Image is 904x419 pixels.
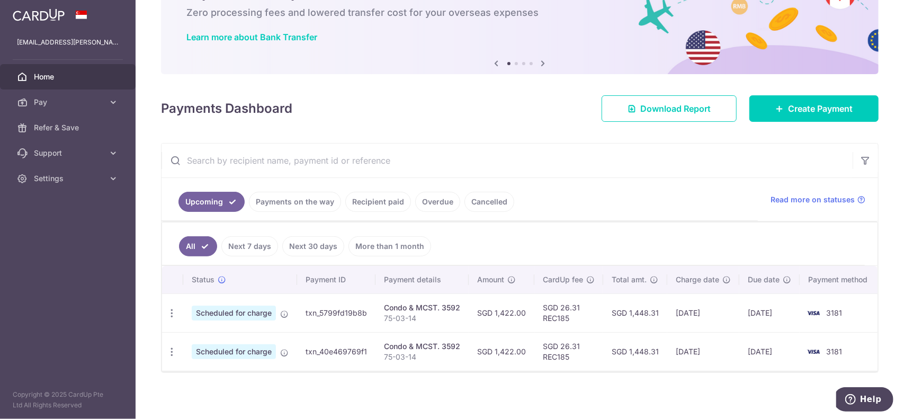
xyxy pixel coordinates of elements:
th: Payment details [375,266,469,293]
td: [DATE] [739,293,800,332]
a: Next 30 days [282,236,344,256]
span: Scheduled for charge [192,306,276,320]
span: Due date [748,274,780,285]
a: Create Payment [749,95,879,122]
span: Support [34,148,104,158]
span: Scheduled for charge [192,344,276,359]
td: SGD 1,422.00 [469,332,534,371]
span: Download Report [640,102,711,115]
a: Payments on the way [249,192,341,212]
td: txn_5799fd19b8b [297,293,375,332]
img: CardUp [13,8,65,21]
a: Learn more about Bank Transfer [186,32,317,42]
a: Next 7 days [221,236,278,256]
td: txn_40e469769f1 [297,332,375,371]
span: Amount [477,274,504,285]
span: Read more on statuses [771,194,855,205]
span: Create Payment [788,102,853,115]
th: Payment method [800,266,880,293]
span: Pay [34,97,104,108]
td: SGD 1,448.31 [603,332,667,371]
span: Total amt. [612,274,647,285]
a: Recipient paid [345,192,411,212]
input: Search by recipient name, payment id or reference [162,144,853,177]
p: [EMAIL_ADDRESS][PERSON_NAME][DOMAIN_NAME] [17,37,119,48]
span: CardUp fee [543,274,583,285]
a: Cancelled [464,192,514,212]
td: SGD 26.31 REC185 [534,293,603,332]
td: SGD 1,422.00 [469,293,534,332]
h6: Zero processing fees and lowered transfer cost for your overseas expenses [186,6,853,19]
td: SGD 26.31 REC185 [534,332,603,371]
h4: Payments Dashboard [161,99,292,118]
span: Charge date [676,274,719,285]
a: Read more on statuses [771,194,865,205]
p: 75-03-14 [384,352,460,362]
img: Bank Card [803,345,824,358]
a: Download Report [602,95,737,122]
td: [DATE] [739,332,800,371]
td: [DATE] [667,293,739,332]
p: 75-03-14 [384,313,460,324]
span: Refer & Save [34,122,104,133]
a: More than 1 month [348,236,431,256]
span: Home [34,72,104,82]
span: 3181 [826,347,842,356]
span: Settings [34,173,104,184]
img: Bank Card [803,307,824,319]
a: Overdue [415,192,460,212]
div: Condo & MCST. 3592 [384,302,460,313]
td: SGD 1,448.31 [603,293,667,332]
th: Payment ID [297,266,375,293]
a: Upcoming [178,192,245,212]
td: [DATE] [667,332,739,371]
iframe: Opens a widget where you can find more information [836,387,893,414]
span: 3181 [826,308,842,317]
span: Status [192,274,214,285]
div: Condo & MCST. 3592 [384,341,460,352]
a: All [179,236,217,256]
